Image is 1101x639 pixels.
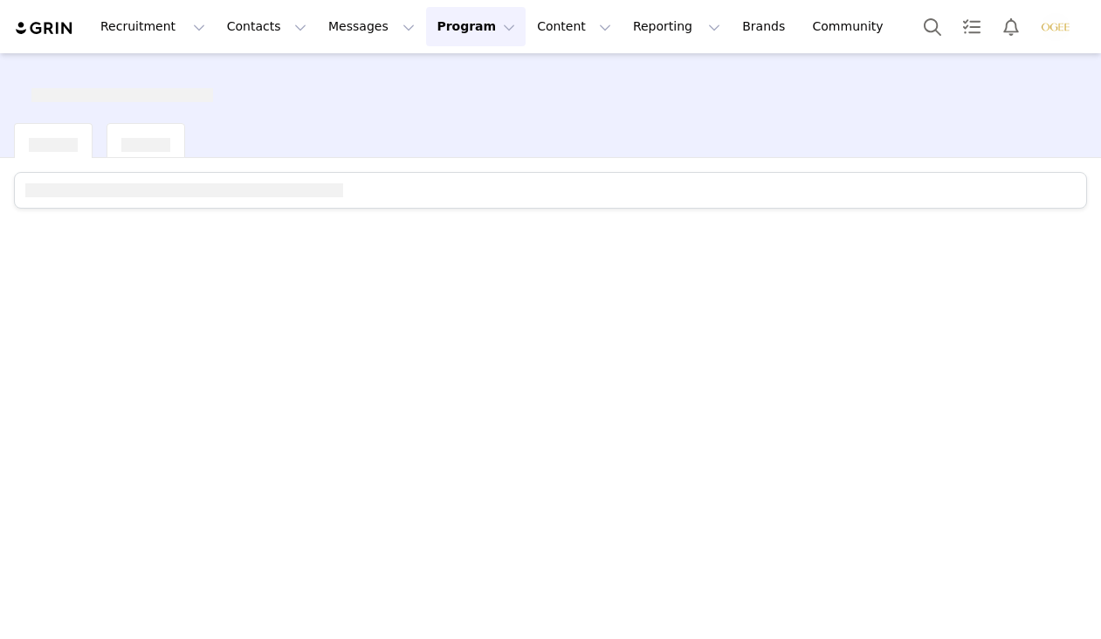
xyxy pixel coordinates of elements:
img: grin logo [14,20,75,37]
button: Program [426,7,526,46]
button: Messages [318,7,425,46]
button: Content [526,7,622,46]
img: e7e4abd6-8155-450c-9b0f-ff2e38e699c8.png [1042,13,1070,41]
a: Brands [732,7,801,46]
a: Tasks [953,7,991,46]
button: Recruitment [90,7,216,46]
button: Search [913,7,952,46]
a: Community [802,7,902,46]
div: [object Object] [29,124,78,152]
button: Contacts [217,7,317,46]
button: Reporting [623,7,731,46]
button: Profile [1031,13,1087,41]
div: [object Object] [31,74,213,102]
div: [object Object] [121,124,170,152]
button: Notifications [992,7,1030,46]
